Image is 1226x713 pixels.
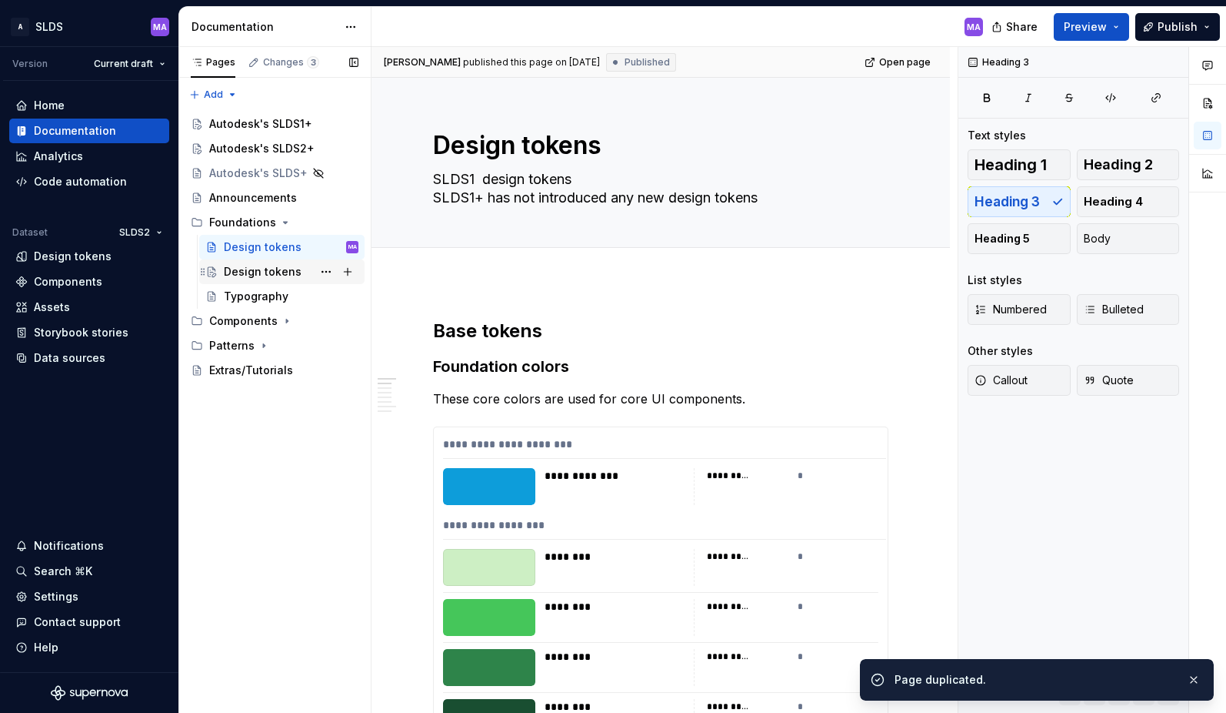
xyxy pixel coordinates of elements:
[1084,194,1143,209] span: Heading 4
[9,610,169,634] button: Contact support
[984,13,1048,41] button: Share
[199,259,365,284] a: Design tokens
[34,564,92,579] div: Search ⌘K
[35,19,63,35] div: SLDS
[224,289,288,304] div: Typography
[185,136,365,161] a: Autodesk's SLDS2+
[192,19,337,35] div: Documentation
[51,685,128,701] svg: Supernova Logo
[974,231,1030,246] span: Heading 5
[968,149,1071,180] button: Heading 1
[185,309,365,333] div: Components
[625,56,670,69] span: Published
[1064,19,1107,35] span: Preview
[119,226,150,239] span: SLDS2
[153,21,167,33] div: MA
[968,273,1022,288] div: List styles
[94,58,153,70] span: Current draft
[185,210,365,235] div: Foundations
[1135,13,1220,41] button: Publish
[185,84,242,105] button: Add
[34,350,105,366] div: Data sources
[430,167,885,210] textarea: SLDS1 design tokens SLDS1+ has not introduced any new design tokens
[968,343,1033,359] div: Other styles
[12,226,48,239] div: Dataset
[9,584,169,609] a: Settings
[224,239,302,255] div: Design tokens
[199,235,365,259] a: Design tokensMA
[1084,373,1134,388] span: Quote
[34,249,112,264] div: Design tokens
[9,346,169,370] a: Data sources
[204,89,223,101] span: Add
[34,300,70,315] div: Assets
[224,264,302,280] div: Design tokens
[9,320,169,345] a: Storybook stories
[974,157,1047,172] span: Heading 1
[9,295,169,320] a: Assets
[9,169,169,194] a: Code automation
[384,56,461,69] span: [PERSON_NAME]
[263,56,319,69] div: Changes
[34,174,127,189] div: Code automation
[34,589,78,604] div: Settings
[974,302,1047,317] span: Numbered
[1084,302,1144,317] span: Bulleted
[433,356,888,377] h3: Foundation colors
[87,53,172,75] button: Current draft
[185,112,365,383] div: Page tree
[185,333,365,358] div: Patterns
[430,127,885,164] textarea: Design tokens
[860,52,938,73] a: Open page
[9,534,169,558] button: Notifications
[9,119,169,143] a: Documentation
[974,373,1028,388] span: Callout
[209,215,276,230] div: Foundations
[34,274,102,290] div: Components
[185,358,365,383] a: Extras/Tutorials
[895,672,1174,688] div: Page duplicated.
[209,313,278,329] div: Components
[209,166,308,181] div: Autodesk's SLDS+
[968,128,1026,143] div: Text styles
[1077,294,1180,325] button: Bulleted
[307,56,319,69] span: 3
[199,284,365,309] a: Typography
[9,144,169,169] a: Analytics
[9,244,169,269] a: Design tokens
[433,390,888,408] p: These core colors are used for core UI components.
[209,190,297,206] div: Announcements
[3,10,175,43] button: ASLDSMA
[968,294,1071,325] button: Numbered
[34,123,116,139] div: Documentation
[11,18,29,36] div: A
[112,222,169,243] button: SLDS2
[209,363,293,378] div: Extras/Tutorials
[34,325,128,340] div: Storybook stories
[967,21,981,33] div: MA
[968,223,1071,254] button: Heading 5
[9,559,169,584] button: Search ⌘K
[433,319,888,343] h2: Base tokens
[209,116,312,132] div: Autodesk's SLDS1+
[34,538,104,554] div: Notifications
[34,149,83,164] div: Analytics
[1084,157,1153,172] span: Heading 2
[185,186,365,210] a: Announcements
[209,338,255,353] div: Patterns
[879,56,931,69] span: Open page
[9,269,169,294] a: Components
[1158,19,1198,35] span: Publish
[1054,13,1129,41] button: Preview
[348,239,357,255] div: MA
[185,112,365,136] a: Autodesk's SLDS1+
[1077,223,1180,254] button: Body
[34,614,121,630] div: Contact support
[1006,19,1038,35] span: Share
[9,93,169,118] a: Home
[185,161,365,186] a: Autodesk's SLDS+
[9,635,169,660] button: Help
[968,365,1071,396] button: Callout
[1084,231,1111,246] span: Body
